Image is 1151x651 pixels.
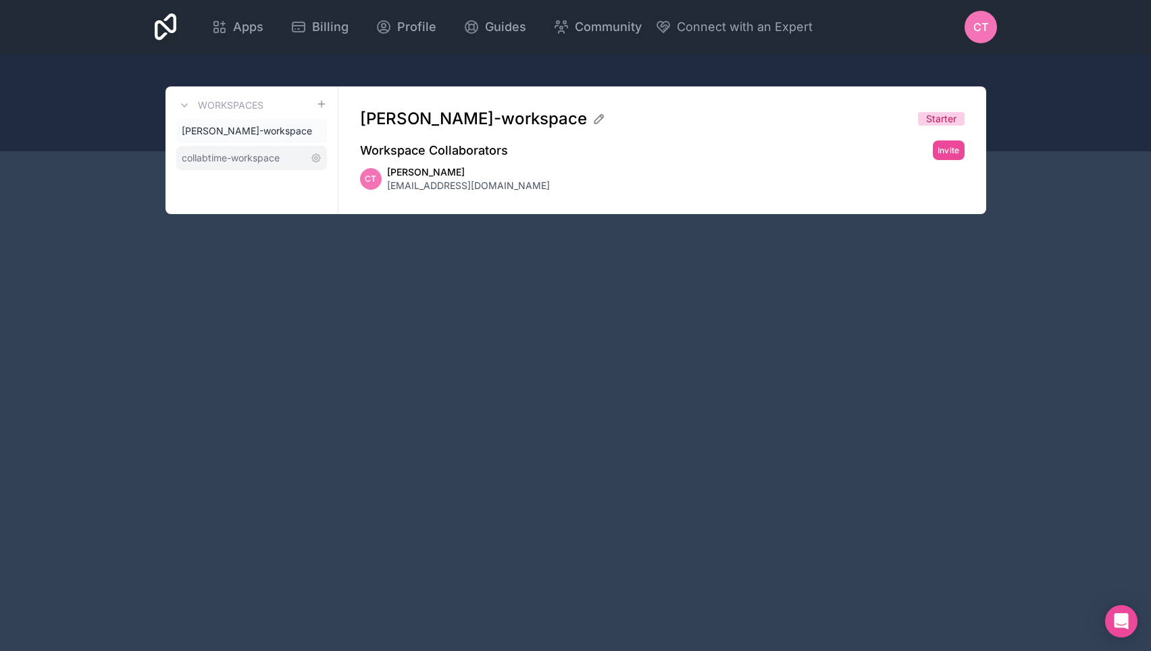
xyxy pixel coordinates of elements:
h3: Workspaces [198,99,263,112]
a: Guides [453,12,537,42]
span: Starter [926,112,956,126]
span: [PERSON_NAME] [387,165,550,179]
a: Apps [201,12,274,42]
span: collabtime-workspace [182,151,280,165]
span: Profile [397,18,436,36]
button: Invite [933,140,965,160]
a: Community [542,12,653,42]
a: [PERSON_NAME]-workspace [176,119,327,143]
a: Billing [280,12,359,42]
span: Community [575,18,642,36]
span: [PERSON_NAME]-workspace [182,124,312,138]
span: [PERSON_NAME]-workspace [360,108,587,130]
a: collabtime-workspace [176,146,327,170]
div: Open Intercom Messenger [1105,605,1137,637]
span: Billing [312,18,349,36]
span: [EMAIL_ADDRESS][DOMAIN_NAME] [387,179,550,192]
span: Apps [233,18,263,36]
a: Profile [365,12,447,42]
span: CT [365,174,376,184]
span: Guides [485,18,526,36]
span: CT [973,19,988,35]
h2: Workspace Collaborators [360,141,508,160]
a: Workspaces [176,97,263,113]
span: Connect with an Expert [677,18,813,36]
button: Connect with an Expert [655,18,813,36]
